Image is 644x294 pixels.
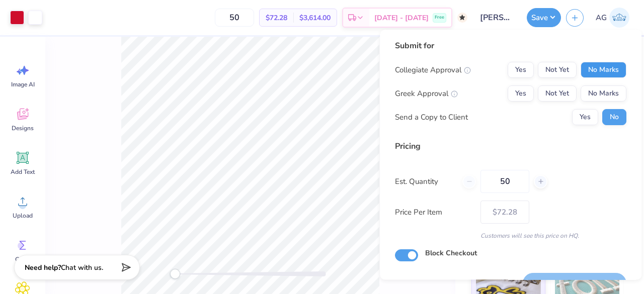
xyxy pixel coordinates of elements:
img: Akshika Gurao [609,8,629,28]
button: Yes [508,62,534,78]
div: Greek Approval [395,88,458,100]
span: $3,614.00 [299,13,331,23]
span: Designs [12,124,34,132]
span: Add Text [11,168,35,176]
div: Collegiate Approval [395,64,471,76]
div: Accessibility label [170,269,180,279]
span: AG [596,12,607,24]
button: No [602,109,626,125]
button: Yes [572,109,598,125]
div: Customers will see this price on HQ. [395,231,626,240]
button: Save [527,8,561,27]
label: Block Checkout [425,248,477,258]
button: No Marks [581,62,626,78]
input: – – [480,170,529,193]
span: $72.28 [266,13,287,23]
input: – – [215,9,254,27]
label: Est. Quantity [395,176,455,187]
button: Not Yet [538,85,577,102]
label: Price Per Item [395,207,473,218]
div: Send a Copy to Client [395,112,468,123]
span: Upload [13,212,33,220]
div: Submit for [395,40,626,52]
button: Not Yet [538,62,577,78]
a: AG [591,8,634,28]
button: No Marks [581,85,626,102]
span: [DATE] - [DATE] [374,13,429,23]
input: Untitled Design [472,8,522,28]
strong: Need help? [25,263,61,272]
span: Chat with us. [61,263,103,272]
span: Image AI [11,80,35,88]
div: Pricing [395,140,626,152]
button: Yes [508,85,534,102]
span: Free [435,14,444,21]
